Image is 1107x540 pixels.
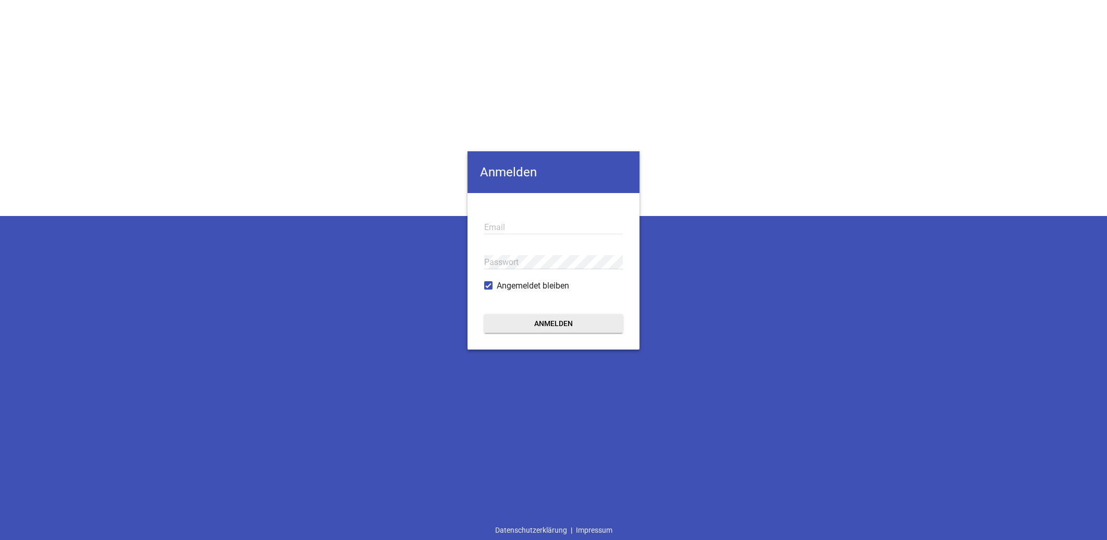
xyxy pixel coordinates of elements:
a: Datenschutzerklärung [491,520,571,540]
div: | [491,520,616,540]
span: Angemeldet bleiben [497,280,569,292]
a: Impressum [572,520,616,540]
button: Anmelden [484,314,623,333]
h4: Anmelden [468,151,639,193]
